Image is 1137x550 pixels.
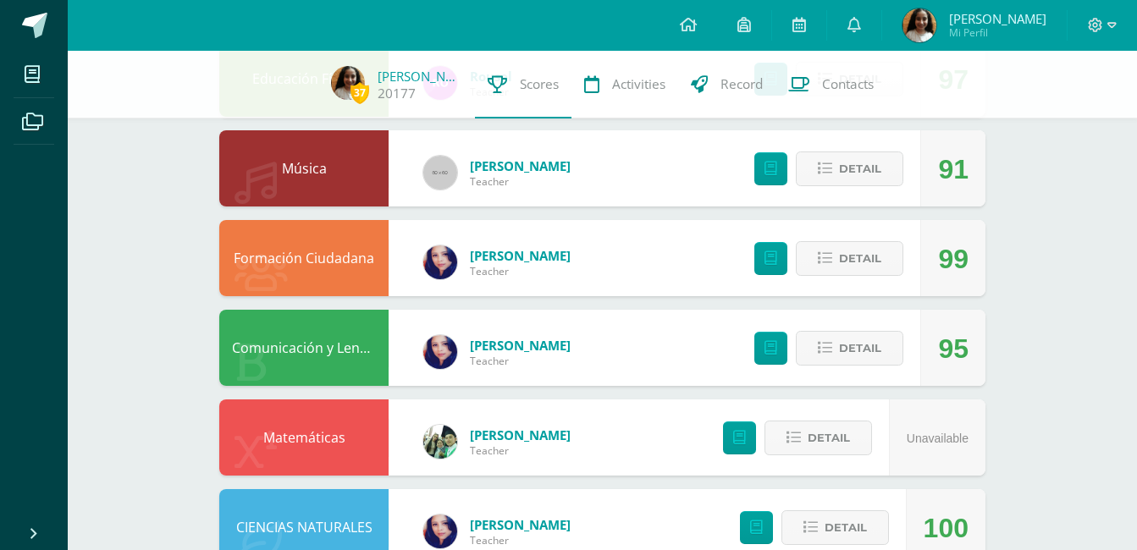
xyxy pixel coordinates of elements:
[350,82,369,103] span: 37
[219,310,389,386] div: Comunicación y Lenguaje
[470,533,571,547] span: Teacher
[678,51,775,118] a: Record
[839,333,881,364] span: Detail
[938,311,969,387] div: 95
[796,241,903,276] button: Detail
[938,221,969,297] div: 99
[378,68,462,85] a: [PERSON_NAME]
[423,156,457,190] img: 60x60
[470,174,571,189] span: Teacher
[775,51,886,118] a: Contacts
[378,85,416,102] a: 20177
[331,66,365,100] img: 4bf7502f79f0740e24f6b79b054e4c13.png
[781,510,889,545] button: Detail
[949,10,1046,27] span: [PERSON_NAME]
[808,422,850,454] span: Detail
[475,51,571,118] a: Scores
[949,25,1046,40] span: Mi Perfil
[764,421,872,455] button: Detail
[219,130,389,206] div: Música
[822,75,874,93] span: Contacts
[470,516,571,533] a: [PERSON_NAME]
[219,220,389,296] div: Formación Ciudadana
[520,75,559,93] span: Scores
[796,151,903,186] button: Detail
[907,432,969,445] span: Unavailable
[423,335,457,369] img: e76a579e13c610acdf562ac292c9eab1.png
[825,512,867,543] span: Detail
[423,514,457,548] img: e76a579e13c610acdf562ac292c9eab1.png
[839,243,881,274] span: Detail
[470,337,571,354] a: [PERSON_NAME]
[470,247,571,264] a: [PERSON_NAME]
[796,331,903,366] button: Detail
[839,153,881,184] span: Detail
[219,399,389,476] div: Matemáticas
[612,75,665,93] span: Activities
[470,443,571,458] span: Teacher
[902,8,936,42] img: 4bf7502f79f0740e24f6b79b054e4c13.png
[571,51,678,118] a: Activities
[423,245,457,279] img: e76a579e13c610acdf562ac292c9eab1.png
[470,157,571,174] a: [PERSON_NAME]
[470,264,571,278] span: Teacher
[470,354,571,368] span: Teacher
[423,425,457,459] img: c43f2cb62f1eba6e07d20a2a0e5bc197.png
[720,75,763,93] span: Record
[938,131,969,207] div: 91
[470,426,571,443] a: [PERSON_NAME]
